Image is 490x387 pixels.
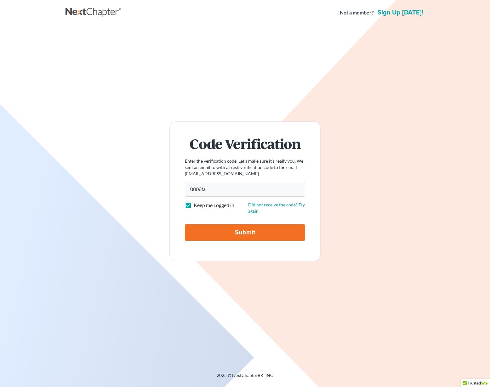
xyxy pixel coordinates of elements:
[185,224,305,241] input: Submit
[66,372,424,384] div: 2025 © NextChapterBK, INC
[340,9,374,16] strong: Not a member?
[248,202,305,214] a: Did not receive the code? Try again.
[185,137,305,150] h1: Code Verification
[194,202,234,209] label: Keep me Logged in
[185,182,305,196] input: Your code (from email)
[185,158,305,177] p: Enter the verification code. Let's make sure it's really you. We sent an email to with a fresh ve...
[376,9,424,16] a: Sign up [DATE]!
